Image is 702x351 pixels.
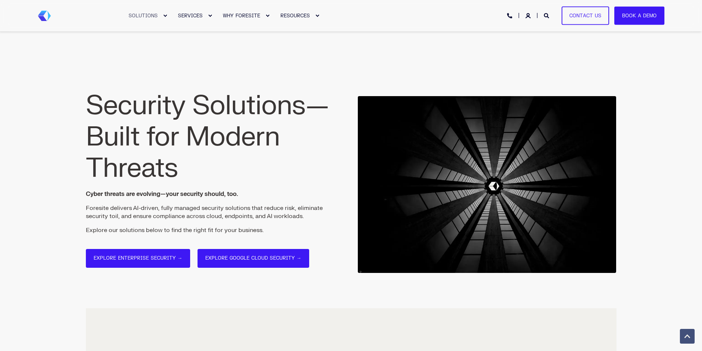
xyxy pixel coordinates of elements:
a: Back to Home [38,11,51,21]
span: RESOURCES [280,13,310,18]
h1: Security Solutions—Built for Modern Threats [86,90,345,184]
a: Login [525,12,532,18]
img: Foresite brand mark, a hexagon shape of blues with a directional arrow to the right hand side [38,11,51,21]
span: SOLUTIONS [129,13,158,18]
a: Explore Enterprise Security → [86,249,190,268]
div: Expand WHY FORESITE [265,14,270,18]
span: WHY FORESITE [223,13,260,18]
a: Contact Us [562,6,609,25]
p: Foresite delivers AI-driven, fully managed security solutions that reduce risk, eliminate securit... [86,204,345,220]
strong: Cyber threats are evolving—your security should, too. [86,190,238,198]
p: Explore our solutions below to find the right fit for your business. [86,226,345,234]
a: Back to top [680,329,695,344]
div: Expand RESOURCES [315,14,319,18]
a: Explore Google Cloud Security → [198,249,309,268]
a: Book a Demo [614,6,664,25]
a: Open Search [544,12,551,18]
img: A series of diminishing size hexagons with powerful connecting lines through each corner towards ... [358,96,617,273]
div: Expand SERVICES [208,14,212,18]
div: Expand SOLUTIONS [163,14,167,18]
